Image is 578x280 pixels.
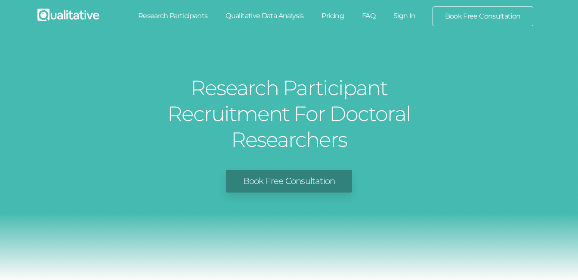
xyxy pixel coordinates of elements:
[128,75,451,152] h1: Research Participant Recruitment For Doctoral Researchers
[226,170,352,193] a: Book Free Consultation
[433,7,533,26] a: Book Free Consultation
[216,6,312,25] a: Qualitative Data Analysis
[312,6,353,25] a: Pricing
[37,9,99,21] img: Qualitative
[384,6,425,25] a: Sign In
[129,6,217,25] a: Research Participants
[353,6,384,25] a: FAQ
